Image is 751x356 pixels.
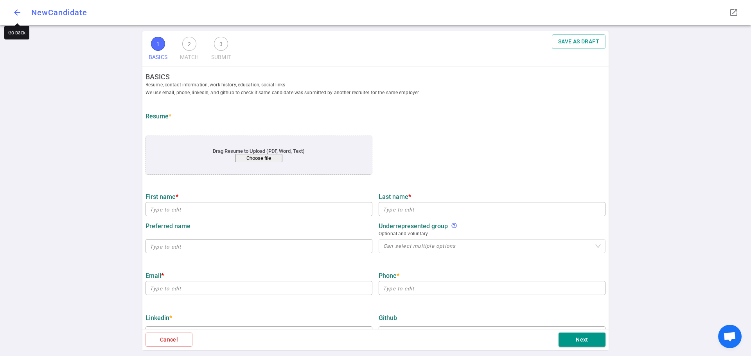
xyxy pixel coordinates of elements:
strong: LinkedIn [146,314,172,322]
a: Open chat [718,325,742,348]
span: launch [729,8,738,17]
button: Choose file [235,154,282,162]
label: First name [146,193,372,200]
button: 3SUBMIT [208,34,234,66]
label: Email [146,272,372,279]
input: Type to edit [146,327,372,340]
button: 1BASICS [146,34,171,66]
input: Type to edit [146,203,372,215]
div: application/pdf, application/msword, .pdf, .doc, .docx, .txt [146,136,372,175]
input: Type to edit [146,282,372,294]
span: BASICS [149,51,167,64]
button: 2MATCH [177,34,202,66]
strong: Underrepresented Group [379,222,448,230]
input: Type to edit [379,327,605,340]
button: Open LinkedIn as a popup [726,5,742,20]
button: Next [559,333,605,347]
div: We support diversity and inclusion to create equitable futures and prohibit discrimination and ha... [451,222,457,230]
span: arrow_back [13,8,22,17]
span: 3 [214,37,228,51]
input: Type to edit [379,282,605,294]
input: Type to edit [379,203,605,215]
strong: GitHub [379,314,397,322]
input: Type to edit [146,240,372,252]
button: Go back [9,5,25,20]
strong: Resume [146,113,171,120]
button: SAVE AS DRAFT [552,34,605,49]
strong: Preferred name [146,222,190,230]
div: Go back [4,26,29,39]
span: Resume, contact information, work history, education, social links We use email, phone, linkedIn,... [146,81,612,97]
button: Cancel [146,333,192,347]
span: SUBMIT [211,51,231,64]
span: New Candidate [31,8,87,17]
span: 2 [182,37,196,51]
span: MATCH [180,51,199,64]
span: Optional and voluntary [379,230,605,238]
i: help_outline [451,222,457,229]
label: Last name [379,193,605,200]
div: Drag Resume to Upload (PDF, Word, Text) [169,148,349,162]
strong: BASICS [146,73,612,81]
label: Phone [379,272,605,279]
span: 1 [151,37,165,51]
